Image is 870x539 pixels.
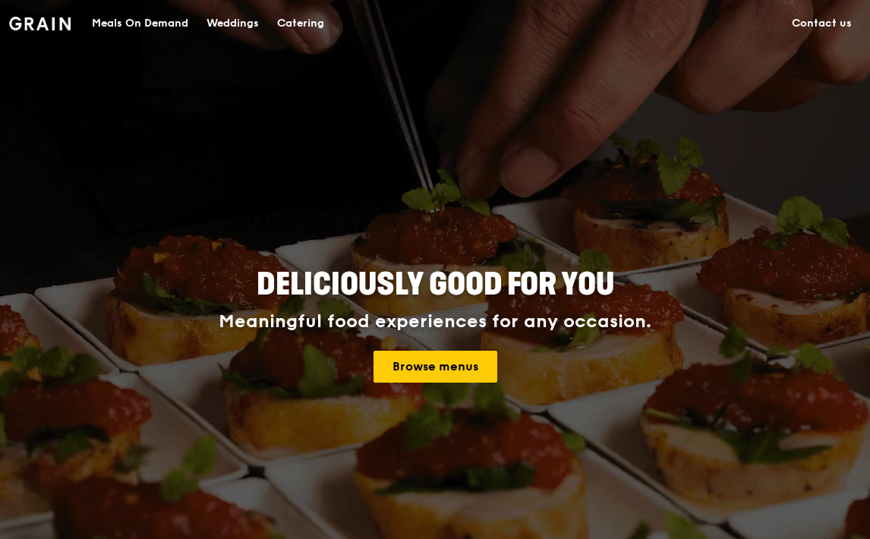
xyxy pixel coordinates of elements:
[197,1,268,46] a: Weddings
[268,1,333,46] a: Catering
[783,1,861,46] a: Contact us
[162,311,708,333] div: Meaningful food experiences for any occasion.
[92,1,188,46] div: Meals On Demand
[257,266,614,303] span: Deliciously good for you
[9,17,71,30] img: Grain
[374,351,497,383] a: Browse menus
[206,1,259,46] div: Weddings
[277,1,324,46] div: Catering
